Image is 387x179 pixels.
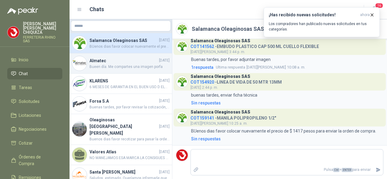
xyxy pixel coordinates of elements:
[70,114,172,145] a: Company LogoOleaginosas [GEOGRAPHIC_DATA][PERSON_NAME][DATE]Buenos dias favor recotizar para pasa...
[70,53,172,74] a: Company LogoAlmatec[DATE]Bueen día. Me compartes una imagen porfa
[190,85,218,90] span: [DATE] 2:44 p. m.
[190,100,383,106] a: Sin respuestas
[19,84,32,91] span: Tareas
[70,74,172,94] a: Company LogoKLARENS[DATE]6 MESES DE GARANTIA EN EL BUEN USO D ELA HTA
[70,145,172,165] a: Valores Atlas[DATE]NO MANEJAMOS ESA MARCA LA CONSIGUES EN HOME CENTER
[190,80,214,85] span: COT154920
[7,54,62,66] a: Inicio
[89,44,170,50] span: BUenos dias favor colocar nuevamente el precio de $ 1417 pesos para enviar la orden de compra.
[7,7,38,14] img: Logo peakr
[190,136,383,142] a: Sin respuestas
[159,58,170,63] span: [DATE]
[72,76,87,91] img: Company Logo
[176,149,188,161] img: Company Logo
[89,84,170,90] span: 6 MESES DE GARANTIA EN EL BUEN USO D ELA HTA
[89,136,170,142] span: Buenos dias favor recotizar para pasar la orden de compra que ya la tenemos firmada.
[159,98,170,104] span: [DATE]
[216,64,305,70] span: [DATE][PERSON_NAME] 10:08 a. m.
[190,114,276,120] h4: - MANILA POLIPROPILENO 1/2"
[191,64,213,71] span: 1 respuesta
[23,36,62,43] p: FERRETERIA RHINO SAS
[159,149,170,155] span: [DATE]
[190,110,250,114] h3: Salamanca Oleaginosas SAS
[190,116,214,120] span: COT159141
[8,27,19,38] img: Company Logo
[191,128,376,134] p: BUenos dias favor colocar nuevamente el precio de $ 1417 pesos para enviar la orden de compra.
[159,169,170,175] span: [DATE]
[89,149,158,155] h4: Valores Atlas
[89,98,158,104] h4: Forsa S.A
[89,57,158,64] h4: Almatec
[216,64,245,70] span: Ultima respuesta
[191,56,271,63] p: Buenas tardes, por favor adjuntar imagen
[7,96,62,107] a: Solicitudes
[89,78,158,84] h4: KLARENS
[369,4,380,15] button: 16
[89,104,170,110] span: Buenas tardes, por favor revisar la cotización, este item fue comprado en el mes [PERSON_NAME] po...
[190,39,250,43] h3: Salamanca Oleaginosas SAS
[7,82,62,93] a: Tareas
[360,12,370,18] span: ahora
[191,165,201,175] label: Adjuntar archivos
[190,78,282,84] h4: - LINEA DE VIDA DE 50 MTR 13MM
[269,21,375,32] p: Los compradores han publicado nuevas solicitudes en tus categorías.
[89,5,104,14] h1: Chats
[191,100,221,106] div: Sin respuestas
[7,68,62,79] a: Chat
[191,136,221,142] div: Sin respuestas
[176,112,188,123] img: Company Logo
[159,78,170,84] span: [DATE]
[23,22,62,34] p: [PERSON_NAME] [PERSON_NAME] CHIQUIZA
[176,23,188,35] img: Company Logo
[190,50,245,54] span: [DATE][PERSON_NAME] 3:44 p. m.
[269,12,358,18] h3: ¡Has recibido nuevas solicitudes!
[19,112,41,119] span: Licitaciones
[7,137,62,149] a: Cotizar
[19,154,57,167] span: Órdenes de Compra
[19,126,47,133] span: Negociaciones
[7,110,62,121] a: Licitaciones
[159,37,170,43] span: [DATE]
[70,33,172,53] a: Company LogoSalamanca Oleaginosas SAS[DATE]BUenos dias favor colocar nuevamente el precio de $ 14...
[190,43,319,48] h4: - EMBUDO PLASTICO CAP 500 ML CUELLO FLEXIBLE
[264,7,380,37] button: ¡Has recibido nuevas solicitudes!ahora Los compradores han publicado nuevas solicitudes en tus ca...
[159,124,170,129] span: [DATE]
[190,64,383,71] a: 1respuestaUltima respuesta[DATE][PERSON_NAME] 10:08 a. m.
[176,76,188,88] img: Company Logo
[190,121,248,126] span: [DATE][PERSON_NAME] 10:25 a. m.
[176,40,188,52] img: Company Logo
[89,37,158,44] h4: Salamanca Oleaginosas SAS
[89,155,170,161] span: NO MANEJAMOS ESA MARCA LA CONSIGUES EN HOME CENTER
[7,151,62,169] a: Órdenes de Compra
[333,168,340,172] span: Ctrl
[373,165,383,175] button: Enviar
[72,122,87,136] img: Company Logo
[191,92,257,98] p: buenas tardes, enviar ficha técnica
[201,165,373,175] p: Pulsa + para enviar
[72,97,87,111] img: Company Logo
[190,44,214,49] span: COT141562
[89,117,158,136] h4: Oleaginosas [GEOGRAPHIC_DATA][PERSON_NAME]
[70,94,172,114] a: Company LogoForsa S.A[DATE]Buenas tardes, por favor revisar la cotización, este item fue comprado...
[19,70,28,77] span: Chat
[19,56,28,63] span: Inicio
[89,169,158,175] h4: Santa [PERSON_NAME]
[72,36,87,50] img: Company Logo
[192,25,264,33] h2: Salamanca Oleaginosas SAS
[72,56,87,71] img: Company Logo
[19,140,33,146] span: Cotizar
[19,98,40,105] span: Solicitudes
[89,64,170,70] span: Bueen día. Me compartes una imagen porfa
[375,3,383,8] span: 16
[190,75,250,78] h3: Salamanca Oleaginosas SAS
[7,123,62,135] a: Negociaciones
[342,168,352,172] span: ENTER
